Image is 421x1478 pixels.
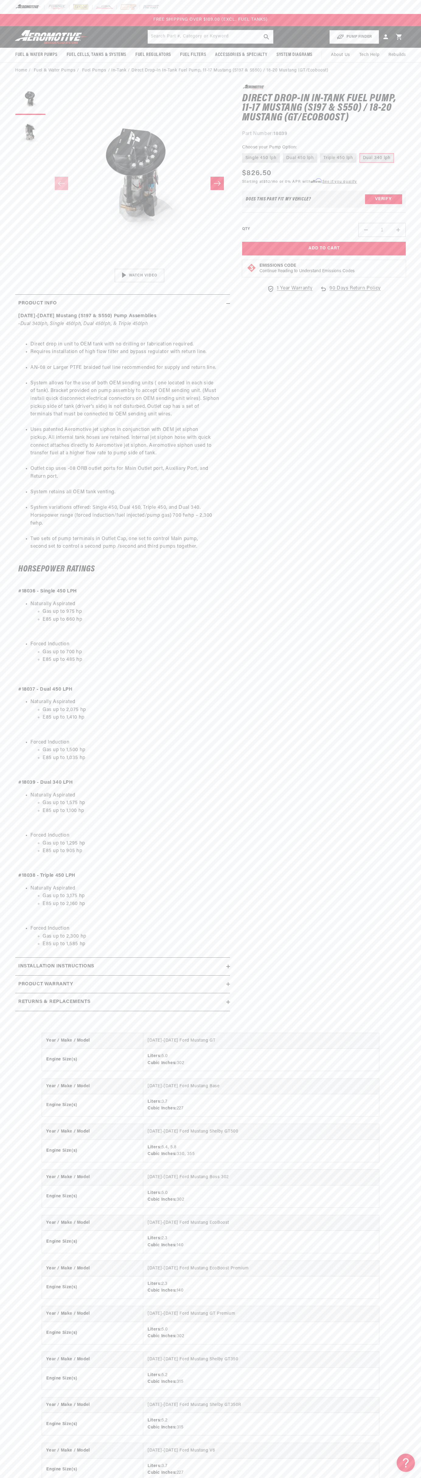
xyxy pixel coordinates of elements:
summary: System Diagrams [272,48,317,62]
li: Gas up to 1,575 hp [43,799,227,807]
p: Continue Reading to Understand Emissions Codes [259,269,355,274]
td: [DATE]-[DATE] Ford Mustang Shelby GT350R [143,1397,379,1413]
td: 5.4, 5.8 330, 355 [143,1140,379,1162]
media-gallery: Gallery Viewer [15,85,230,282]
li: Direct Drop-In In-Tank Fuel Pump, 11-17 Mustang (S197 & S550) / 18-20 Mustang (GT/Ecoboost) [131,67,329,74]
li: Naturally Aspirated [30,885,227,916]
th: Year / Make / Model [42,1306,143,1322]
span: FREE SHIPPING OVER $109.00 (EXCL. FUEL TANKS) [153,17,268,22]
h2: Installation Instructions [18,963,94,970]
li: Gas up to 975 hp [43,608,227,616]
label: Dual 340 lph [360,153,394,163]
strong: #18038 - Triple 450 LPH [18,873,75,878]
th: Year / Make / Model [42,1124,143,1140]
li: E85 up to 1,035 hp [43,754,227,770]
li: Gas up to 1,500 hp [43,746,227,754]
summary: Product warranty [15,976,230,993]
input: Search by Part Number, Category or Keyword [148,30,273,43]
span: $52 [263,180,270,184]
img: Emissions code [247,263,256,273]
td: 2.3 140 [143,1231,379,1253]
span: Accessories & Specialty [215,52,267,58]
td: [DATE]-[DATE] Ford Mustang GT Premium [143,1306,379,1322]
strong: Liters: [148,1145,162,1150]
summary: Fuel & Water Pumps [11,48,62,62]
th: Year / Make / Model [42,1397,143,1413]
summary: Fuel Cells, Tanks & Systems [62,48,131,62]
li: Forced Induction [30,925,227,948]
button: Verify [365,194,402,204]
li: Uses patented Aeromotive jet siphon in conjunction with OEM jet siphon pickup. All internal tank ... [30,426,227,465]
li: Direct drop in unit to OEM tank with no drilling or fabrication required. [30,341,227,349]
li: Naturally Aspirated [30,698,227,729]
th: Engine Size(s) [42,1140,143,1162]
div: Part Number: [242,130,406,138]
em: -Dual 340lph, Single 450lph, Dual 450lph, & Triple 450lph [18,321,148,326]
button: Slide right [211,177,224,190]
td: [DATE]-[DATE] Ford Mustang V6 [143,1443,379,1459]
label: Dual 450 lph [283,153,317,163]
summary: Fuel Regulators [131,48,176,62]
a: 90 Days Return Policy [320,285,381,299]
td: [DATE]-[DATE] Ford Mustang Shelby GT500 [143,1124,379,1140]
summary: Fuel Filters [176,48,211,62]
strong: Cubic Inches: [148,1243,177,1247]
td: [DATE]-[DATE] Ford Mustang GT [143,1033,379,1049]
li: Outlet cap uses -08 ORB outlet ports for Main Outlet port, Auxiliary Port, and Return port. [30,465,227,488]
span: Fuel & Water Pumps [15,52,57,58]
li: Forced Induction [30,832,227,863]
td: [DATE]-[DATE] Ford Mustang Base [143,1079,379,1094]
th: Engine Size(s) [42,1094,143,1116]
span: About Us [331,53,350,57]
a: Fuel Pumps [82,67,106,74]
h6: Horsepower Ratings [18,565,227,573]
span: Fuel Filters [180,52,206,58]
strong: Emissions Code [259,263,296,268]
strong: #18039 - Dual 340 LPH [18,780,73,785]
li: E85 up to 1,410 hp [43,714,227,729]
strong: Liters: [148,1099,162,1104]
strong: Liters: [148,1054,162,1058]
li: E85 up to 1,585 hp [43,940,227,948]
td: [DATE]-[DATE] Ford Mustang Shelby GT350 [143,1352,379,1367]
th: Year / Make / Model [42,1079,143,1094]
li: Requires installation of high flow filter and bypass regulator with return line. [30,348,227,364]
button: search button [260,30,273,43]
label: QTY [242,227,250,232]
li: Gas up to 2,300 hp [43,933,227,941]
li: Gas up to 1,295 hp [43,840,227,848]
button: PUMP FINDER [329,30,379,44]
li: Two sets of pump terminals in Outlet Cap, one set to control Main pump, second set to control a s... [30,535,227,551]
button: Add to Cart [242,242,406,255]
a: Fuel & Water Pumps [34,67,76,74]
div: Does This part fit My vehicle? [246,197,311,202]
td: 5.0 302 [143,1185,379,1207]
strong: Cubic Inches: [148,1425,177,1430]
span: Fuel Cells, Tanks & Systems [67,52,126,58]
li: E85 up to 905 hp [43,847,227,863]
span: $826.50 [242,168,271,179]
th: Engine Size(s) [42,1185,143,1207]
li: System variations offered: Single 450, Dual 450, Triple 450, and Dual 340. Horsepower range (forc... [30,504,227,535]
li: E85 up to 660 hp [43,616,227,631]
li: AN-08 or Larger PTFE braided fuel line recommended for supply and return line. [30,364,227,380]
li: Gas up to 2,075 hp [43,706,227,714]
th: Year / Make / Model [42,1443,143,1459]
summary: Tech Help [355,48,384,62]
img: Aeromotive [13,30,89,44]
strong: Liters: [148,1282,162,1286]
td: 5.0 302 [143,1322,379,1344]
button: Slide left [55,177,68,190]
th: Year / Make / Model [42,1033,143,1049]
th: Year / Make / Model [42,1215,143,1231]
th: Engine Size(s) [42,1049,143,1071]
a: About Us [326,48,355,62]
li: Forced Induction [30,640,227,664]
summary: Product Info [15,295,230,312]
li: E85 up to 1,100 hp [43,807,227,823]
th: Engine Size(s) [42,1231,143,1253]
strong: [DATE]-[DATE] Mustang (S197 & S550) Pump Assemblies [18,314,157,318]
strong: Cubic Inches: [148,1288,177,1293]
button: Load image 2 in gallery view [15,118,46,148]
li: Naturally Aspirated [30,792,227,823]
